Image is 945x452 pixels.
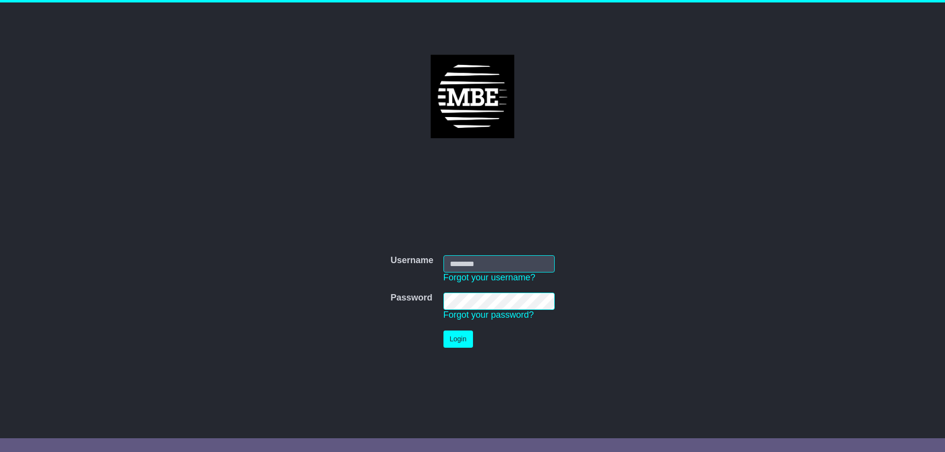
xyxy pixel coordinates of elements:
[390,255,433,266] label: Username
[443,310,534,320] a: Forgot your password?
[431,55,514,138] img: MBE Parramatta
[390,293,432,303] label: Password
[443,272,535,282] a: Forgot your username?
[443,331,473,348] button: Login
